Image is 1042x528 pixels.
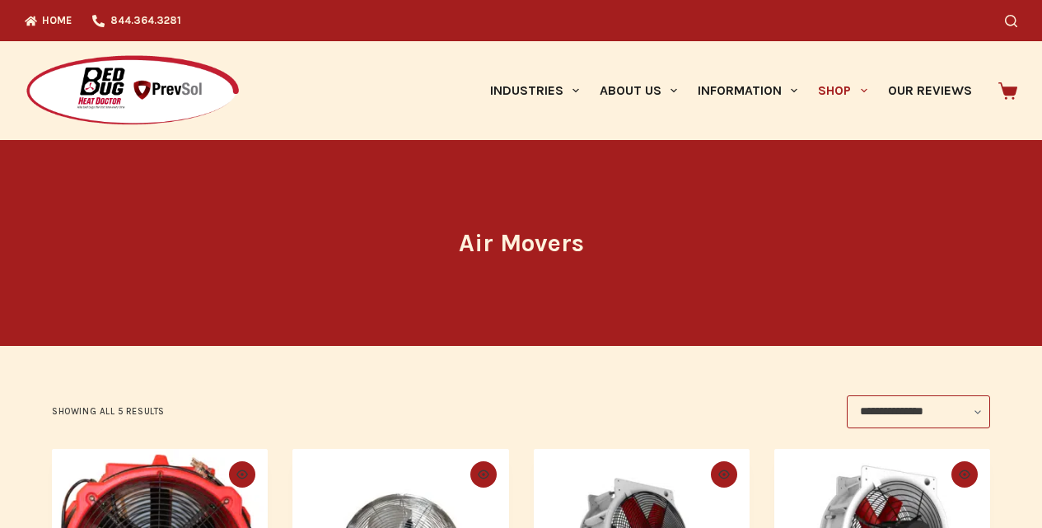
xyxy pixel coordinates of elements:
[877,41,982,140] a: Our Reviews
[479,41,589,140] a: Industries
[951,461,978,488] button: Quick view toggle
[470,461,497,488] button: Quick view toggle
[808,41,877,140] a: Shop
[25,54,241,128] img: Prevsol/Bed Bug Heat Doctor
[589,41,687,140] a: About Us
[52,404,165,419] p: Showing all 5 results
[711,461,737,488] button: Quick view toggle
[479,41,982,140] nav: Primary
[688,41,808,140] a: Information
[213,225,830,262] h1: Air Movers
[847,395,990,428] select: Shop order
[229,461,255,488] button: Quick view toggle
[1005,15,1017,27] button: Search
